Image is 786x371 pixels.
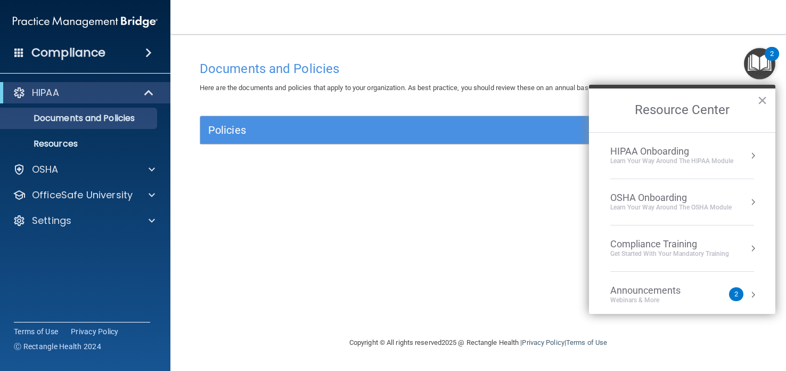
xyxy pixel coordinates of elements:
[589,88,775,132] h2: Resource Center
[522,338,564,346] a: Privacy Policy
[200,84,595,92] span: Here are the documents and policies that apply to your organization. As best practice, you should...
[589,85,775,314] div: Resource Center
[13,86,154,99] a: HIPAA
[284,326,673,360] div: Copyright © All rights reserved 2025 @ Rectangle Health | |
[610,249,729,259] div: Get Started with your mandatory training
[13,11,158,33] img: PMB logo
[610,146,733,157] div: HIPAA Onboarding
[757,92,767,109] button: Close
[610,157,733,166] div: Learn Your Way around the HIPAA module
[200,62,757,76] h4: Documents and Policies
[7,113,152,124] p: Documents and Policies
[610,203,732,212] div: Learn your way around the OSHA module
[71,326,119,337] a: Privacy Policy
[7,139,152,149] p: Resources
[32,86,59,99] p: HIPAA
[744,48,775,79] button: Open Resource Center, 2 new notifications
[566,338,607,346] a: Terms of Use
[32,214,71,227] p: Settings
[32,189,133,201] p: OfficeSafe University
[13,163,155,176] a: OSHA
[610,238,729,250] div: Compliance Training
[208,122,748,139] a: Policies
[770,54,774,68] div: 2
[13,189,155,201] a: OfficeSafe University
[610,285,702,296] div: Announcements
[31,45,105,60] h4: Compliance
[208,124,609,136] h5: Policies
[14,326,58,337] a: Terms of Use
[32,163,59,176] p: OSHA
[14,341,101,352] span: Ⓒ Rectangle Health 2024
[610,192,732,204] div: OSHA Onboarding
[602,296,773,338] iframe: Drift Widget Chat Controller
[13,214,155,227] a: Settings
